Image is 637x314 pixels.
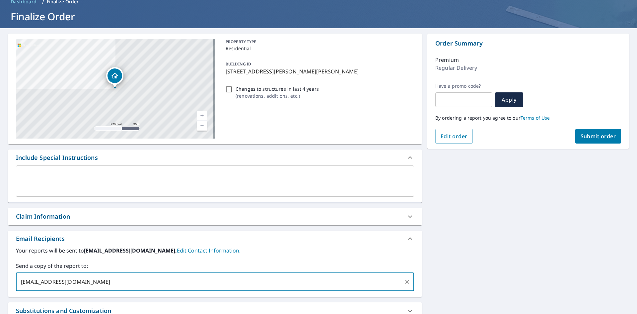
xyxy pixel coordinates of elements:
span: Submit order [581,133,616,140]
div: Claim Information [8,208,422,225]
p: Regular Delivery [435,64,477,72]
button: Submit order [575,129,621,144]
p: Order Summary [435,39,621,48]
a: Terms of Use [521,115,550,121]
a: Current Level 17, Zoom In [197,111,207,121]
a: EditContactInfo [177,247,241,254]
div: Include Special Instructions [16,153,98,162]
div: Email Recipients [8,231,422,247]
p: Residential [226,45,411,52]
span: Apply [500,96,518,103]
div: Dropped pin, building 1, Residential property, 738 Leolia Dr Arnold, MO 63010 [106,67,123,88]
label: Have a promo code? [435,83,492,89]
a: Current Level 17, Zoom Out [197,121,207,131]
p: ( renovations, additions, etc. ) [236,92,319,99]
button: Apply [495,92,523,107]
span: Edit order [441,133,467,140]
p: Premium [435,56,459,64]
div: Claim Information [16,212,70,221]
div: Email Recipients [16,234,65,243]
button: Edit order [435,129,473,144]
p: [STREET_ADDRESS][PERSON_NAME][PERSON_NAME] [226,67,411,75]
p: BUILDING ID [226,61,251,67]
h1: Finalize Order [8,10,629,23]
div: Include Special Instructions [8,150,422,165]
label: Send a copy of the report to: [16,262,414,270]
p: Changes to structures in last 4 years [236,85,319,92]
button: Clear [402,277,412,286]
b: [EMAIL_ADDRESS][DOMAIN_NAME]. [84,247,177,254]
p: PROPERTY TYPE [226,39,411,45]
label: Your reports will be sent to [16,247,414,255]
p: By ordering a report you agree to our [435,115,621,121]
